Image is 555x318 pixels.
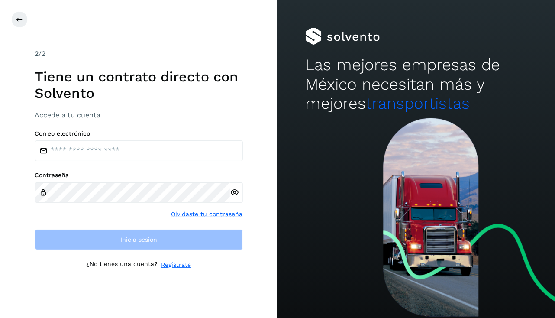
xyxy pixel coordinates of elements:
[35,68,243,102] h1: Tiene un contrato directo con Solvento
[171,210,243,219] a: Olvidaste tu contraseña
[366,94,470,113] span: transportistas
[35,229,243,250] button: Inicia sesión
[120,237,157,243] span: Inicia sesión
[35,49,39,58] span: 2
[35,49,243,59] div: /2
[35,111,243,119] h3: Accede a tu cuenta
[161,260,191,269] a: Regístrate
[35,130,243,137] label: Correo electrónico
[87,260,158,269] p: ¿No tienes una cuenta?
[305,55,527,113] h2: Las mejores empresas de México necesitan más y mejores
[35,172,243,179] label: Contraseña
